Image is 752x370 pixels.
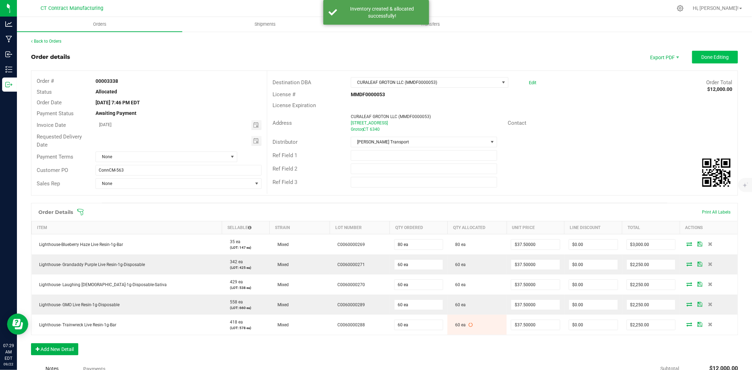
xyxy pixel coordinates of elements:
span: CT [363,127,368,132]
span: Orders [84,21,116,27]
button: Done Editing [692,51,738,63]
span: Packages pending sync: 1 Packages in sync: 0 [469,322,473,327]
span: Order # [37,78,54,84]
span: Address [273,120,292,126]
span: [PERSON_NAME] Transport [351,137,488,147]
div: Order details [31,53,70,61]
span: Lighthouse- Grandaddy Purple Live Resin-1g-Disposable [36,262,145,267]
input: 0 [627,300,675,310]
span: Requested Delivery Date [37,134,82,148]
span: 429 ea [226,279,243,284]
strong: [DATE] 7:46 PM EDT [96,100,140,105]
span: 60 ea [452,322,466,327]
span: Delete Order Detail [705,242,716,246]
span: Delete Order Detail [705,322,716,326]
span: C0060000288 [334,322,365,327]
span: 418 ea [226,320,243,325]
qrcode: 00003338 [702,159,730,187]
th: Sellable [222,221,270,234]
inline-svg: Inbound [5,51,12,58]
th: Line Discount [564,221,622,234]
p: (LOT: 578 ea) [226,325,265,331]
input: 0 [511,300,560,310]
span: [STREET_ADDRESS] [351,121,388,125]
th: Total [622,221,680,234]
span: 558 ea [226,300,243,304]
iframe: Resource center [7,314,28,335]
a: Transfers [348,17,513,32]
span: Hi, [PERSON_NAME]! [693,5,739,11]
span: Sales Rep [37,180,60,187]
span: Mixed [274,322,289,327]
th: Lot Number [330,221,390,234]
h1: Order Details [38,209,73,215]
span: 60 ea [452,302,466,307]
inline-svg: Inventory [5,66,12,73]
span: 80 ea [452,242,466,247]
p: (LOT: 538 ea) [226,285,265,290]
div: Manage settings [676,5,685,12]
span: License Expiration [273,102,316,109]
span: C0060000269 [334,242,365,247]
input: 0 [627,240,675,249]
span: Transfers [411,21,450,27]
span: Customer PO [37,167,68,173]
span: Groton [351,127,364,132]
p: (LOT: 660 ea) [226,305,265,310]
span: Toggle calendar [251,120,262,130]
span: Status [37,89,52,95]
th: Item [32,221,222,234]
span: Invoice Date [37,122,66,128]
span: Destination DBA [273,79,311,86]
span: Lighthouse- Laughing [DEMOGRAPHIC_DATA]-1g-Disposable-Sativa [36,282,167,287]
p: 07:29 AM EDT [3,343,14,362]
span: Shipments [245,21,285,27]
span: Distributor [273,139,298,145]
a: Shipments [182,17,348,32]
span: Delete Order Detail [705,282,716,286]
button: Add New Detail [31,343,78,355]
strong: 00003338 [96,78,118,84]
th: Actions [680,221,738,234]
span: Order Date [37,99,62,106]
span: CURALEAF GROTON LLC (MMDF0000053) [351,114,431,119]
span: Save Order Detail [695,242,705,246]
p: (LOT: 147 ea) [226,245,265,250]
img: Scan me! [702,159,730,187]
span: , [362,127,363,132]
inline-svg: Manufacturing [5,36,12,43]
span: 342 ea [226,259,243,264]
input: 0 [569,240,618,249]
input: 0 [395,300,443,310]
span: Save Order Detail [695,302,705,306]
span: CURALEAF GROTON LLC (MMDF0000053) [351,78,499,87]
input: 0 [569,320,618,330]
span: Mixed [274,262,289,267]
span: Done Editing [701,54,729,60]
span: Ref Field 3 [273,179,297,185]
th: Strain [270,221,330,234]
strong: $12,000.00 [707,86,732,92]
span: License # [273,91,295,98]
span: Lighthouse- GMO Live Resin-1g-Disposable [36,302,120,307]
th: Qty Ordered [390,221,448,234]
span: Mixed [274,282,289,287]
span: 6340 [370,127,380,132]
inline-svg: Analytics [5,20,12,27]
strong: MMDF0000053 [351,92,385,97]
input: 0 [569,300,618,310]
input: 0 [627,280,675,290]
input: 0 [511,280,560,290]
span: 60 ea [452,282,466,287]
span: 60 ea [452,262,466,267]
span: Save Order Detail [695,282,705,286]
span: CT Contract Manufacturing [41,5,103,11]
span: Save Order Detail [695,262,705,266]
input: 0 [569,280,618,290]
span: Order Total [706,79,732,86]
span: C0060000271 [334,262,365,267]
input: 0 [395,320,443,330]
a: Edit [529,80,536,85]
span: Export PDF [643,51,685,63]
span: Payment Status [37,110,74,117]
